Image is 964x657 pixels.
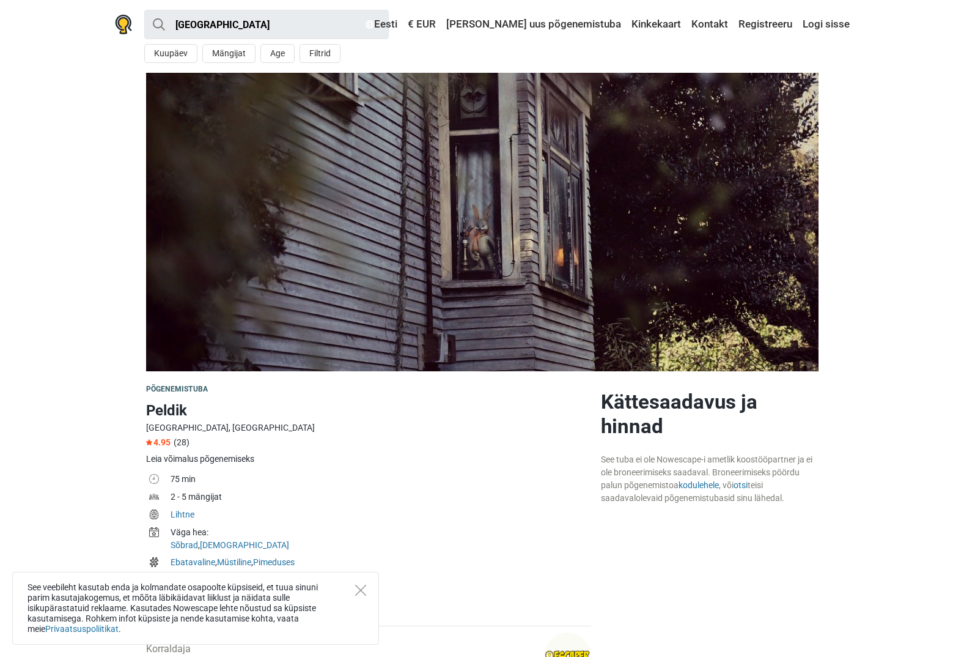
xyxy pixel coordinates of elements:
div: Väga hea: [171,526,591,539]
button: Close [355,585,366,596]
a: € EUR [405,13,439,35]
a: Registreeru [735,13,795,35]
a: Müstiline [217,557,251,567]
img: Star [146,439,152,445]
span: (28) [174,437,189,447]
a: Eesti [362,13,400,35]
button: Kuupäev [144,44,197,63]
a: [DEMOGRAPHIC_DATA] [200,540,289,550]
td: 75 min [171,472,591,489]
td: 2 - 5 mängijat [171,489,591,507]
a: Privaatsuspoliitikat [45,624,119,634]
input: proovi “Tallinn” [144,10,389,39]
a: Lihtne [171,510,194,519]
a: Pimeduses [253,557,295,567]
button: Age [260,44,295,63]
h1: Peldik [146,399,591,421]
img: Peldik photo 1 [146,73,819,371]
a: Ebatavaline [171,557,215,567]
a: otsi [734,480,748,490]
span: Põgenemistuba [146,385,208,393]
div: See veebileht kasutab enda ja kolmandate osapoolte küpsiseid, et tuua sinuni parim kasutajakogemu... [12,572,379,645]
div: Maksa saabumisel, või maksa internetis [171,574,591,587]
a: Sõbrad [171,540,198,550]
a: [PERSON_NAME] uus põgenemistuba [443,13,624,35]
button: Filtrid [300,44,340,63]
div: Leia võimalus põgenemiseks [146,453,591,466]
a: Kontakt [688,13,731,35]
button: Mängijat [202,44,256,63]
a: kodulehele [679,480,719,490]
a: Kinkekaart [628,13,684,35]
div: [GEOGRAPHIC_DATA], [GEOGRAPHIC_DATA] [146,421,591,434]
td: , , [171,555,591,573]
a: Logi sisse [800,13,850,35]
td: , [171,525,591,555]
div: See tuba ei ole Nowescape-i ametlik koostööpartner ja ei ole broneerimiseks saadaval. Broneerimis... [601,453,819,505]
img: Nowescape logo [115,15,132,34]
span: 4.95 [146,437,171,447]
h2: Kättesaadavus ja hinnad [601,390,819,439]
img: Eesti [366,20,374,29]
